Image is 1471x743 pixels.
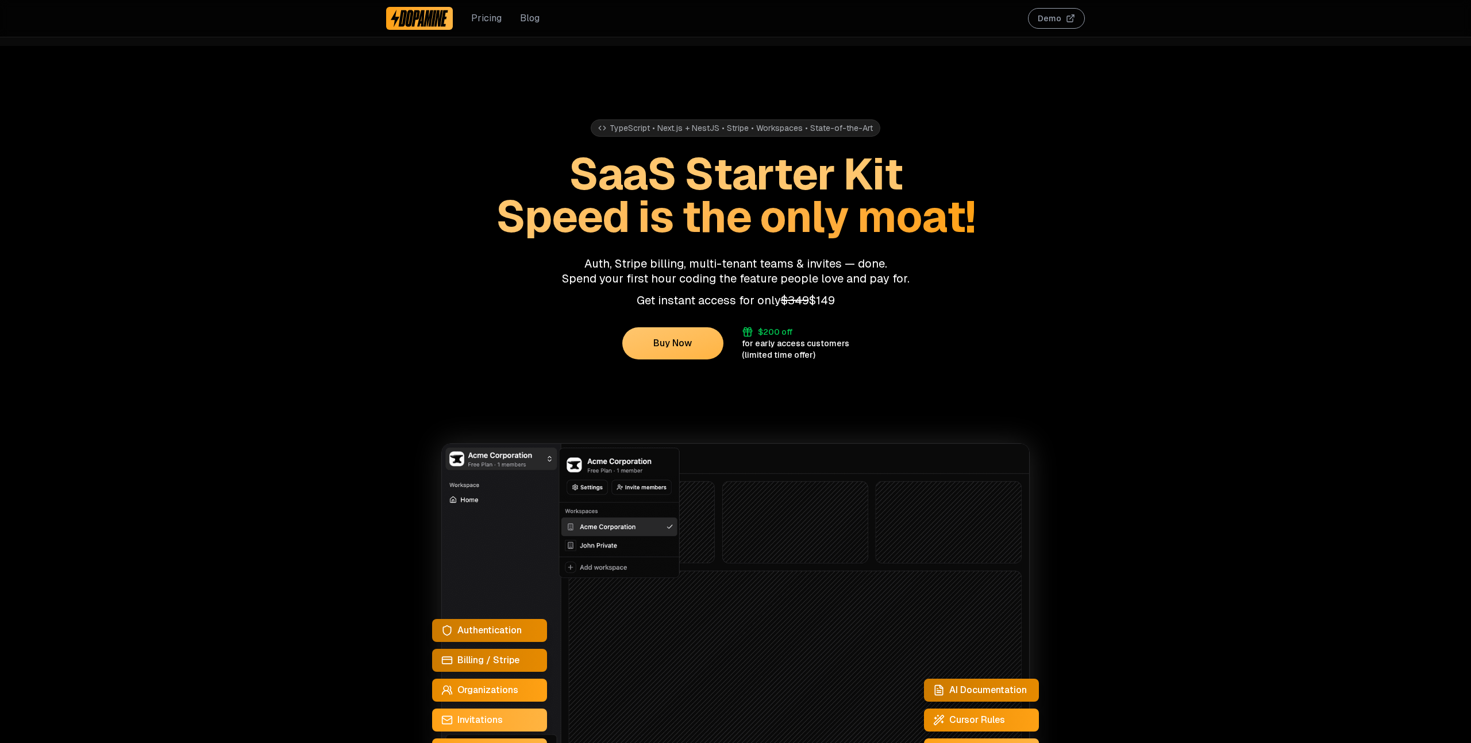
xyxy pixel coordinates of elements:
[758,326,792,338] div: $200 off
[742,349,815,361] div: (limited time offer)
[1028,8,1085,29] button: Demo
[949,713,1005,727] span: Cursor Rules
[457,624,522,637] span: Authentication
[432,619,547,642] a: Authentication
[386,293,1085,308] p: Get instant access for only $149
[432,649,547,672] a: Billing / Stripe
[457,713,503,727] span: Invitations
[386,7,453,30] a: Dopamine
[742,338,849,349] div: for early access customers
[622,327,723,359] button: Buy Now
[520,11,540,25] a: Blog
[386,256,1085,286] p: Auth, Stripe billing, multi-tenant teams & invites — done. Spend your first hour coding the featu...
[471,11,502,25] a: Pricing
[457,653,519,667] span: Billing / Stripe
[391,9,448,28] img: Dopamine
[781,293,809,308] span: $349
[591,119,880,137] div: TypeScript • Next.js + NestJS • Stripe • Workspaces • State-of-the-Art
[949,683,1027,697] span: AI Documentation
[569,146,902,202] span: SaaS Starter Kit
[496,188,975,245] span: Speed is the only moat!
[457,683,518,697] span: Organizations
